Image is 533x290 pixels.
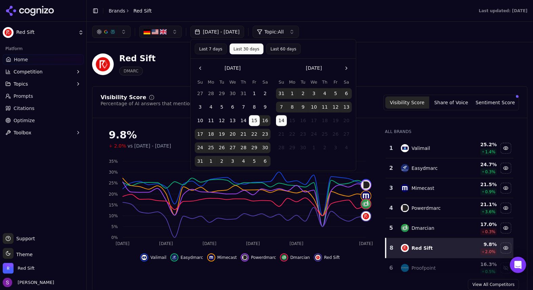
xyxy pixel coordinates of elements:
button: Tuesday, September 9th, 2025, selected [298,102,308,113]
tr: 3mimecastMimecast21.5%0.9%Hide mimecast data [386,178,514,198]
button: Last 60 days [266,44,301,54]
button: Topics [3,79,84,89]
tr: 5dmarcianDmarcian17.0%0.3%Hide dmarcian data [386,218,514,238]
button: Hide mimecast data [500,183,511,194]
span: Support [14,235,35,242]
button: Toolbox [3,127,84,138]
button: Hide red sift data [314,253,340,262]
span: 0.9 % [485,189,496,195]
div: 9.8 % [464,241,497,248]
th: Saturday [341,79,352,86]
button: Sunday, August 31st, 2025, selected [276,88,287,99]
tspan: [DATE] [246,242,260,246]
div: 1 [388,144,394,152]
button: Monday, September 8th, 2025, selected [287,102,298,113]
img: red sift [361,211,371,221]
img: Red Sift [3,263,14,274]
button: Saturday, September 6th, 2025, selected [260,156,271,167]
button: Monday, August 4th, 2025 [206,102,216,113]
button: Monday, September 1st, 2025, selected [287,88,298,99]
div: Mimecast [412,185,434,192]
button: Thursday, August 14th, 2025 [238,115,249,126]
tspan: 10% [109,214,118,218]
img: easydmarc [172,255,177,260]
button: Friday, August 8th, 2025 [249,102,260,113]
div: Dmarcian [412,225,434,231]
th: Wednesday [308,79,319,86]
a: Prompts [3,91,84,102]
div: Visibility Score [101,95,146,100]
img: Stewart Mohammadi [3,278,12,287]
button: Thursday, August 7th, 2025 [238,102,249,113]
button: Friday, September 5th, 2025, selected [330,88,341,99]
button: Thursday, September 4th, 2025, selected [319,88,330,99]
tr: 6proofpointProofpoint16.3%0.5%Show proofpoint data [386,258,514,278]
th: Tuesday [216,79,227,86]
a: View All Competitors [468,279,519,290]
button: Saturday, September 6th, 2025, selected [341,88,352,99]
tspan: [DATE] [202,242,216,246]
button: Last 7 days [195,44,227,54]
span: 0.5 % [485,269,496,274]
div: 6 [388,264,394,272]
button: Sunday, August 24th, 2025, selected [195,142,206,153]
th: Friday [249,79,260,86]
span: DMARC [119,67,143,75]
span: Topics [14,81,28,87]
span: 0.3 % [485,229,496,235]
tspan: [DATE] [159,242,173,246]
img: red sift [315,255,321,260]
button: Wednesday, August 20th, 2025, selected [227,129,238,140]
span: Mimecast [217,255,237,260]
div: 21.1 % [464,201,497,208]
tspan: 35% [109,159,118,164]
button: Wednesday, July 30th, 2025 [227,88,238,99]
button: Hide dmarcian data [500,223,511,233]
img: dmarcian [361,199,371,209]
button: Saturday, August 30th, 2025, selected [260,142,271,153]
a: Brands [109,8,125,14]
button: Sunday, September 7th, 2025, selected [276,102,287,113]
button: Hide mimecast data [207,253,237,262]
span: Red Sift [324,255,340,260]
tr: 4powerdmarcPowerdmarc21.1%3.6%Hide powerdmarc data [386,198,514,218]
button: Hide valimail data [500,143,511,154]
div: 16.3 % [464,261,497,268]
button: Go to the Previous Month [195,63,206,74]
button: Friday, August 15th, 2025, selected [249,115,260,126]
button: Wednesday, September 10th, 2025, selected [308,102,319,113]
button: Share of Voice [429,96,473,109]
div: 9.8% [109,129,371,141]
button: Last 30 days [230,44,263,54]
button: Tuesday, August 26th, 2025, selected [216,142,227,153]
img: red sift [401,244,409,252]
th: Thursday [319,79,330,86]
button: Monday, August 25th, 2025, selected [206,142,216,153]
span: [PERSON_NAME] [15,280,54,286]
button: Thursday, August 28th, 2025, selected [238,142,249,153]
button: Saturday, August 23rd, 2025, selected [260,129,271,140]
button: Go to the Next Month [341,63,352,74]
button: Wednesday, August 27th, 2025, selected [227,142,238,153]
img: powerdmarc [242,255,248,260]
button: Monday, August 11th, 2025 [206,115,216,126]
img: dmarcian [401,224,409,232]
tr: 1valimailValimail25.2%1.4%Hide valimail data [386,138,514,158]
button: Show proofpoint data [500,263,511,273]
div: Valimail [412,145,430,152]
button: Tuesday, August 19th, 2025, selected [216,129,227,140]
div: 21.5 % [464,181,497,188]
img: DE [144,28,150,35]
button: Monday, August 18th, 2025, selected [206,129,216,140]
div: Powerdmarc [412,205,441,211]
tspan: 15% [109,203,118,207]
span: Theme [14,252,33,257]
tspan: [DATE] [290,242,303,246]
div: Last updated: [DATE] [479,8,528,14]
div: 24.7 % [464,161,497,168]
button: Wednesday, September 3rd, 2025, selected [227,156,238,167]
button: Friday, August 29th, 2025, selected [249,142,260,153]
button: Thursday, July 31st, 2025 [238,88,249,99]
span: Valimail [150,255,166,260]
span: Citations [14,105,35,112]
